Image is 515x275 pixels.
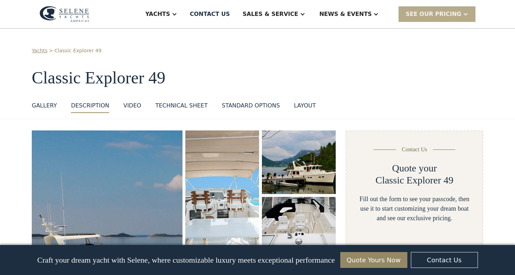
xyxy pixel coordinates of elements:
a: DESCRIPTION [71,101,109,113]
a: Classic Explorer 49 [54,47,101,54]
a: Yachts [32,47,48,54]
img: 50 foot motor yacht [262,130,336,194]
h1: Classic Explorer 49 [32,69,483,87]
a: Quote Yours Now [340,252,407,268]
div: Yachts [145,10,170,18]
div: layout [294,101,316,110]
img: 50 foot motor yacht [262,197,336,261]
a: GALLERY [32,101,57,113]
div: Contact US [190,10,230,18]
div: Fill out the form to see your passcode, then use it to start customizing your dream boat and see ... [358,194,471,223]
a: layout [294,101,316,113]
div: > [49,47,53,54]
h2: Quote your [392,162,437,174]
a: open lightbox [262,197,336,261]
a: open lightbox [262,130,336,194]
a: open lightbox [185,130,259,261]
div: SEE Our Pricing [399,6,475,22]
p: Craft your dream yacht with Selene, where customizable luxury meets exceptional performance [37,256,335,265]
div: Sales & Service [242,10,298,18]
img: logo [40,6,89,22]
div: SEE Our Pricing [406,10,461,18]
a: VIDEO [123,101,141,113]
a: Technical sheet [155,101,208,113]
div: GALLERY [32,101,57,110]
a: Contact Us [411,252,478,268]
div: Technical sheet [155,101,208,110]
div: VIDEO [123,101,141,110]
div: Contact Us [402,145,427,154]
div: DESCRIPTION [71,101,109,110]
a: standard options [222,101,280,113]
div: standard options [222,101,280,110]
div: News & EVENTS [319,10,372,18]
h2: Classic Explorer 49 [376,174,454,186]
